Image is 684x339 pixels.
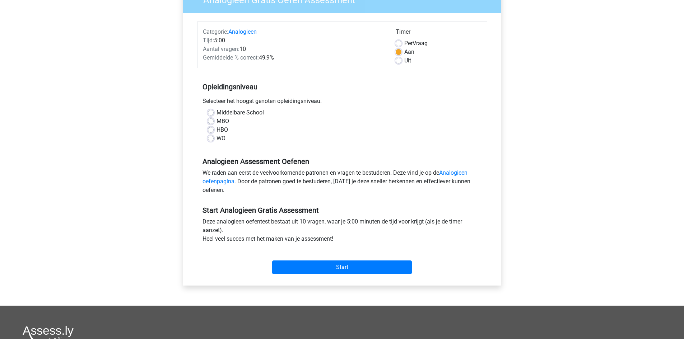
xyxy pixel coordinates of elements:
div: Selecteer het hoogst genoten opleidingsniveau. [197,97,487,108]
input: Start [272,260,412,274]
span: Aantal vragen: [203,46,239,52]
div: 5:00 [197,36,390,45]
label: Middelbare School [217,108,264,117]
a: Analogieen [228,28,257,35]
span: Gemiddelde % correct: [203,54,259,61]
h5: Start Analogieen Gratis Assessment [203,206,482,215]
h5: Analogieen Assessment Oefenen [203,157,482,166]
h5: Opleidingsniveau [203,80,482,94]
label: WO [217,134,225,143]
div: Timer [396,28,481,39]
div: 49,9% [197,53,390,62]
span: Tijd: [203,37,214,44]
div: Deze analogieen oefentest bestaat uit 10 vragen, waar je 5:00 minuten de tijd voor krijgt (als je... [197,217,487,246]
label: Uit [404,56,411,65]
span: Categorie: [203,28,228,35]
div: 10 [197,45,390,53]
label: Vraag [404,39,428,48]
label: MBO [217,117,229,126]
span: Per [404,40,413,47]
label: Aan [404,48,414,56]
label: HBO [217,126,228,134]
div: We raden aan eerst de veelvoorkomende patronen en vragen te bestuderen. Deze vind je op de . Door... [197,169,487,197]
